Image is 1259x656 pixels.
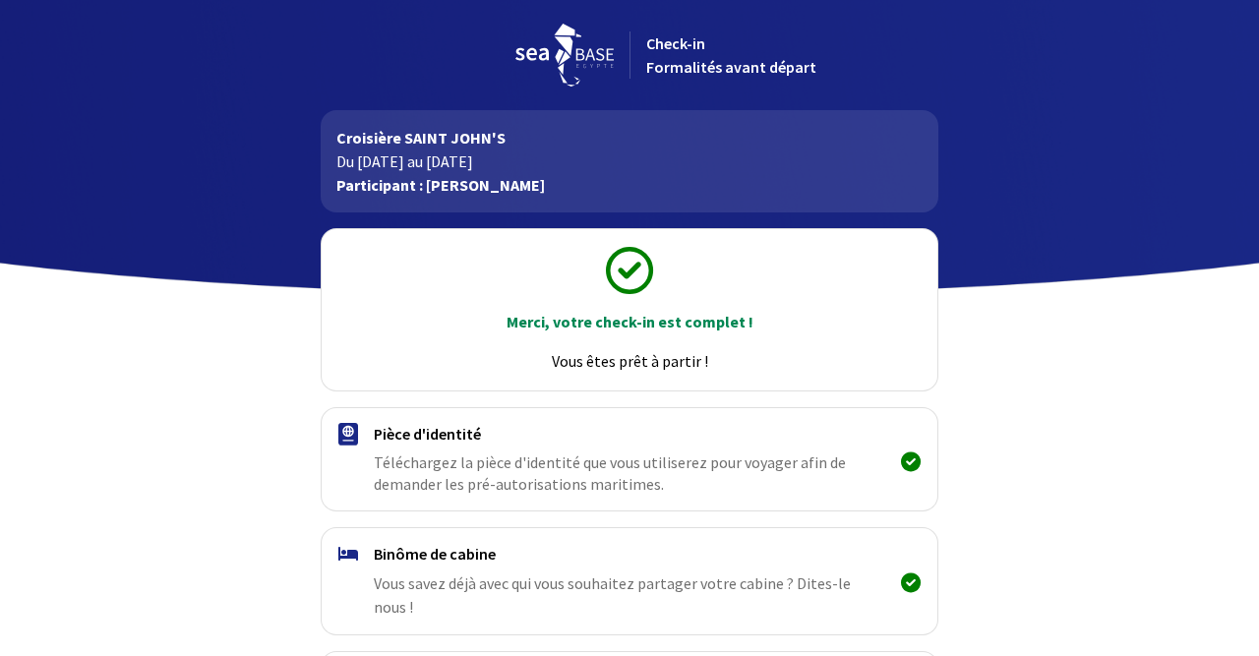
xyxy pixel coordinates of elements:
span: Vous savez déjà avec qui vous souhaitez partager votre cabine ? Dites-le nous ! [374,573,851,617]
p: Participant : [PERSON_NAME] [336,173,922,197]
h4: Binôme de cabine [374,544,884,564]
img: binome.svg [338,547,358,561]
img: passport.svg [338,423,358,446]
p: Croisière SAINT JOHN'S [336,126,922,149]
p: Vous êtes prêt à partir ! [339,349,919,373]
p: Du [DATE] au [DATE] [336,149,922,173]
span: Check-in Formalités avant départ [646,33,816,77]
h4: Pièce d'identité [374,424,884,444]
p: Merci, votre check-in est complet ! [339,310,919,333]
img: logo_seabase.svg [515,24,614,87]
span: Téléchargez la pièce d'identité que vous utiliserez pour voyager afin de demander les pré-autoris... [374,451,861,495]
